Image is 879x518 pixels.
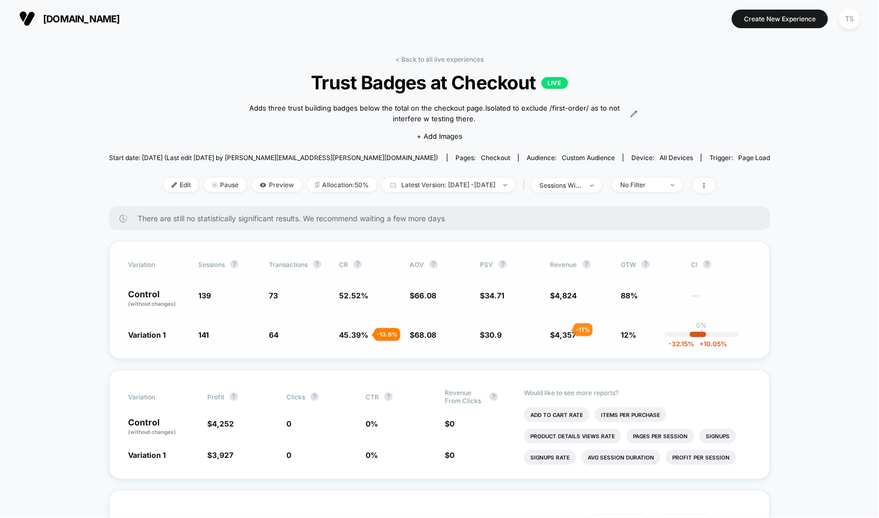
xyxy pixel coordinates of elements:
[450,450,454,459] span: 0
[128,290,188,308] p: Control
[489,392,498,401] button: ?
[699,429,736,444] li: Signups
[212,182,217,188] img: end
[313,260,322,269] button: ?
[660,154,693,162] span: all devices
[590,185,594,187] img: end
[128,260,187,269] span: Variation
[455,154,510,162] div: Pages:
[374,328,400,341] div: - 13.6 %
[691,293,751,308] span: ---
[315,182,319,188] img: rebalance
[700,340,704,348] span: +
[310,392,319,401] button: ?
[138,214,749,223] span: There are still no statistically significant results. We recommend waiting a few more days
[109,154,438,162] span: Start date: [DATE] (Last edit [DATE] by [PERSON_NAME][EMAIL_ADDRESS][PERSON_NAME][DOMAIN_NAME])
[390,182,396,188] img: calendar
[16,10,123,27] button: [DOMAIN_NAME]
[485,330,502,339] span: 30.9
[691,260,750,269] span: CI
[732,10,828,28] button: Create New Experience
[207,419,234,428] span: $
[198,291,211,300] span: 139
[164,178,199,192] span: Edit
[445,389,484,405] span: Revenue From Clicks
[366,450,378,459] span: 0 %
[172,182,177,188] img: edit
[198,330,209,339] span: 141
[339,261,348,269] span: CR
[709,154,770,162] div: Trigger:
[230,392,238,401] button: ?
[595,407,666,422] li: Items Per Purchase
[498,260,507,269] button: ?
[524,389,751,397] p: Would like to see more reports?
[410,330,436,339] span: $
[230,260,239,269] button: ?
[621,260,679,269] span: OTW
[527,154,615,162] div: Audience:
[286,393,305,401] span: Clicks
[366,393,379,401] span: CTR
[503,184,507,186] img: end
[445,450,454,459] span: $
[382,178,515,192] span: Latest Version: [DATE] - [DATE]
[669,340,695,348] span: -32.15 %
[128,389,187,405] span: Variation
[269,261,308,269] span: Transactions
[269,291,278,300] span: 73
[43,13,120,24] span: [DOMAIN_NAME]
[562,154,615,162] span: Custom Audience
[666,450,736,465] li: Profit Per Session
[485,291,504,300] span: 34.71
[839,9,860,29] div: TS
[429,260,438,269] button: ?
[417,132,462,140] span: + Add Images
[307,178,377,192] span: Allocation: 50%
[339,330,368,339] span: 45.39 %
[207,393,224,401] span: Profit
[415,330,436,339] span: 68.08
[621,330,636,339] span: 12%
[286,450,291,459] span: 0
[410,261,424,269] span: AOV
[555,291,577,300] span: 4,824
[581,450,661,465] li: Avg Session Duration
[551,261,577,269] span: Revenue
[241,103,628,124] span: Adds three trust building badges below the total on the checkout page.Isolated to exclude /first-...
[524,429,621,444] li: Product Details Views Rate
[623,154,701,162] span: Device:
[480,330,502,339] span: $
[415,291,436,300] span: 66.08
[703,260,712,269] button: ?
[520,178,531,193] span: |
[212,450,233,459] span: 3,927
[269,330,278,339] span: 64
[207,450,233,459] span: $
[551,291,577,300] span: $
[836,8,863,30] button: TS
[480,291,504,300] span: $
[128,330,166,339] span: Variation 1
[128,429,176,435] span: (without changes)
[339,291,368,300] span: 52.52 %
[204,178,247,192] span: Pause
[524,407,589,422] li: Add To Cart Rate
[450,419,454,428] span: 0
[697,321,707,329] p: 0%
[481,154,510,162] span: checkout
[128,300,176,307] span: (without changes)
[410,291,436,300] span: $
[286,419,291,428] span: 0
[128,418,197,436] p: Control
[701,329,703,337] p: |
[695,340,728,348] span: 10.05 %
[366,419,378,428] span: 0 %
[555,330,577,339] span: 4,357
[395,55,484,63] a: < Back to all live experiences
[620,181,663,189] div: No Filter
[142,71,737,94] span: Trust Badges at Checkout
[480,261,493,269] span: PSV
[128,450,166,459] span: Variation 1
[524,450,576,465] li: Signups Rate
